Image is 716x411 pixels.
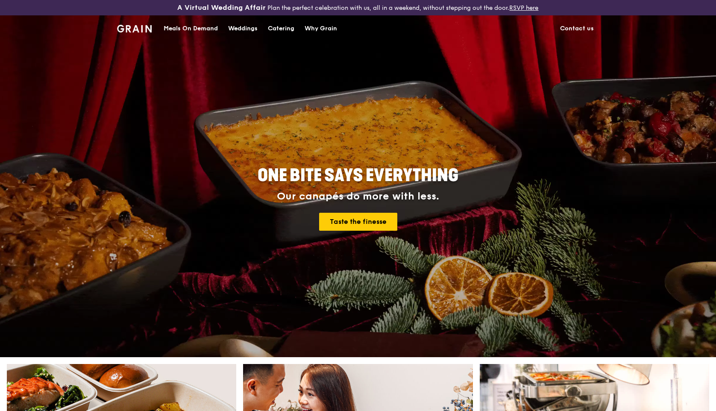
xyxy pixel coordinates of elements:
h3: A Virtual Wedding Affair [177,3,266,12]
img: Grain [117,25,152,32]
div: Weddings [228,16,258,41]
div: Catering [268,16,294,41]
div: Why Grain [305,16,337,41]
a: RSVP here [509,4,538,12]
span: ONE BITE SAYS EVERYTHING [258,165,458,186]
a: Weddings [223,16,263,41]
a: GrainGrain [117,15,152,41]
a: Why Grain [299,16,342,41]
a: Contact us [555,16,599,41]
div: Plan the perfect celebration with us, all in a weekend, without stepping out the door. [119,3,596,12]
div: Our canapés do more with less. [204,191,512,203]
a: Taste the finesse [319,213,397,231]
a: Catering [263,16,299,41]
div: Meals On Demand [164,16,218,41]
